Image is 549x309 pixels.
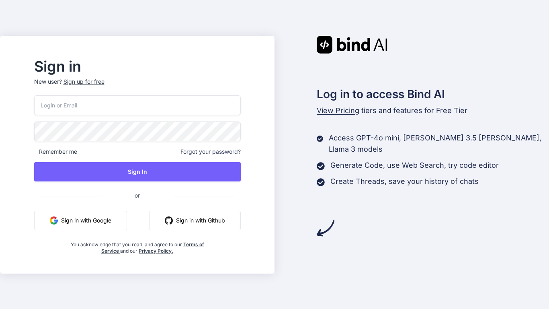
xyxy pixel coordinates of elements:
span: Remember me [34,148,77,156]
button: Sign in with Github [149,211,241,230]
a: Privacy Policy. [139,248,173,254]
h2: Log in to access Bind AI [317,86,549,103]
div: Sign up for free [64,78,104,86]
img: Bind AI logo [317,36,387,54]
span: or [102,185,172,205]
div: You acknowledge that you read, and agree to our and our [68,237,206,254]
img: arrow [317,219,334,237]
a: Terms of Service [101,241,204,254]
span: View Pricing [317,106,359,115]
h2: Sign in [34,60,241,73]
p: Create Threads, save your history of chats [330,176,479,187]
p: New user? [34,78,241,95]
p: tiers and features for Free Tier [317,105,549,116]
input: Login or Email [34,95,241,115]
span: Forgot your password? [180,148,241,156]
button: Sign in with Google [34,211,127,230]
p: Access GPT-4o mini, [PERSON_NAME] 3.5 [PERSON_NAME], Llama 3 models [329,132,549,155]
img: google [50,216,58,225]
img: github [165,216,173,225]
button: Sign In [34,162,241,181]
p: Generate Code, use Web Search, try code editor [330,160,499,171]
